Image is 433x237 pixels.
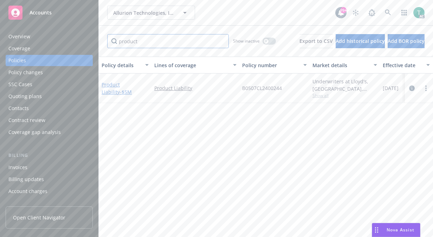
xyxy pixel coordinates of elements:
[8,43,30,54] div: Coverage
[113,9,174,17] span: Allurion Technologies, Inc.
[6,162,93,173] a: Invoices
[6,198,93,209] a: Installment plans
[383,84,399,92] span: [DATE]
[408,84,416,92] a: circleInformation
[6,127,93,138] a: Coverage gap analysis
[154,84,237,92] a: Product Liability
[299,34,333,48] button: Export to CSV
[6,174,93,185] a: Billing updates
[6,186,93,197] a: Account charges
[6,103,93,114] a: Contacts
[6,55,93,66] a: Policies
[8,103,29,114] div: Contacts
[8,91,42,102] div: Quoting plans
[6,79,93,90] a: SSC Cases
[6,43,93,54] a: Coverage
[380,57,433,73] button: Effective date
[6,3,93,23] a: Accounts
[372,223,420,237] button: Nova Assist
[6,91,93,102] a: Quoting plans
[8,55,26,66] div: Policies
[413,7,425,18] img: photo
[8,127,61,138] div: Coverage gap analysis
[8,79,32,90] div: SSC Cases
[107,34,229,48] input: Filter by keyword...
[365,6,379,20] a: Report a Bug
[422,84,430,92] a: more
[299,38,333,44] span: Export to CSV
[30,10,52,15] span: Accounts
[383,62,422,69] div: Effective date
[102,81,132,95] a: Product Liability
[99,57,151,73] button: Policy details
[239,57,310,73] button: Policy number
[6,115,93,126] a: Contract review
[107,6,195,20] button: Allurion Technologies, Inc.
[8,67,43,78] div: Policy changes
[8,115,45,126] div: Contract review
[13,214,65,221] span: Open Client Navigator
[6,31,93,42] a: Overview
[312,78,377,92] div: Underwriters at Lloyd's, [GEOGRAPHIC_DATA], [PERSON_NAME] of [GEOGRAPHIC_DATA], Clinical Trials I...
[312,62,369,69] div: Market details
[102,62,141,69] div: Policy details
[340,7,347,13] div: 99+
[349,6,363,20] a: Stop snowing
[372,223,381,237] div: Drag to move
[8,31,30,42] div: Overview
[151,57,239,73] button: Lines of coverage
[381,6,395,20] a: Search
[6,152,93,159] div: Billing
[242,62,299,69] div: Policy number
[154,62,229,69] div: Lines of coverage
[6,67,93,78] a: Policy changes
[8,174,44,185] div: Billing updates
[336,38,385,44] span: Add historical policy
[120,89,132,95] span: - $5M
[242,84,282,92] span: B0507CL2400244
[336,34,385,48] button: Add historical policy
[8,162,27,173] div: Invoices
[233,38,260,44] span: Show inactive
[387,227,414,233] span: Nova Assist
[312,92,377,98] span: Show all
[388,38,425,44] span: Add BOR policy
[8,198,50,209] div: Installment plans
[310,57,380,73] button: Market details
[8,186,47,197] div: Account charges
[388,34,425,48] button: Add BOR policy
[397,6,411,20] a: Switch app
